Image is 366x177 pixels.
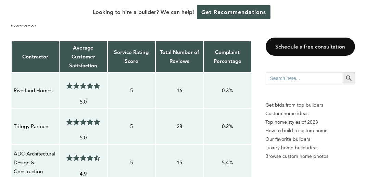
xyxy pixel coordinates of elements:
[62,97,105,106] p: 5.0
[22,53,48,60] strong: Contractor
[214,49,241,64] strong: Complaint Percentage
[110,86,153,95] p: 5
[158,158,201,167] p: 15
[62,133,105,142] p: 5.0
[14,122,57,131] p: Trilogy Partners
[114,49,149,64] strong: Service Rating Score
[266,38,355,56] a: Schedule a free consultation
[158,86,201,95] p: 16
[69,44,97,69] strong: Average Customer Satisfaction
[197,5,270,19] a: Get Recommendations
[266,135,355,144] a: Our favorite builders
[266,118,355,126] a: Top home styles of 2023
[110,158,153,167] p: 5
[14,86,57,95] p: Riverland Homes
[110,122,153,131] p: 5
[266,126,355,135] a: How to build a custom home
[266,72,343,84] input: Search here...
[14,149,57,176] p: ADC Architectural Design & Construction
[206,86,249,95] p: 0.3%
[206,158,249,167] p: 5.4%
[266,152,355,161] a: Browse custom home photos
[345,74,353,82] svg: Search
[158,122,201,131] p: 28
[11,21,252,30] p: Overview:
[266,101,355,109] p: Get bids from top builders
[266,109,355,118] a: Custom home ideas
[160,49,199,64] strong: Total Number of Reviews
[206,122,249,131] p: 0.2%
[266,144,355,152] a: Luxury home build ideas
